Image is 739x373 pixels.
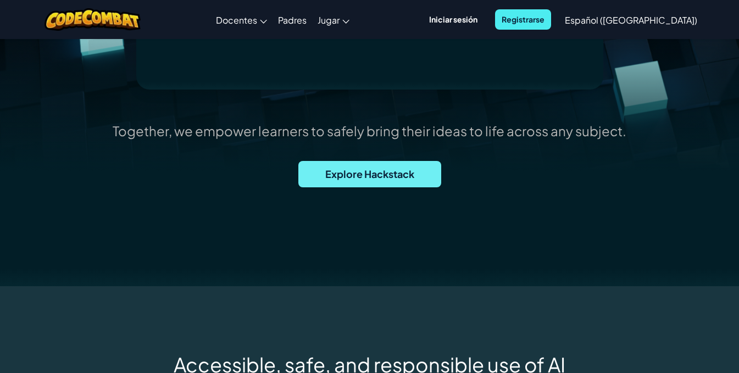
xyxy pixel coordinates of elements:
span: Español ([GEOGRAPHIC_DATA]) [565,14,697,26]
p: Together, we empower learners to safely bring their ideas to life across any subject. [113,123,626,139]
img: CodeCombat logo [45,8,141,31]
a: Padres [273,5,312,35]
button: Iniciar sesión [423,9,484,30]
a: Docentes [210,5,273,35]
button: Explore Hackstack [298,161,441,187]
span: Jugar [318,14,340,26]
a: Jugar [312,5,355,35]
span: Docentes [216,14,257,26]
a: Español ([GEOGRAPHIC_DATA]) [559,5,703,35]
button: Registrarse [495,9,551,30]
